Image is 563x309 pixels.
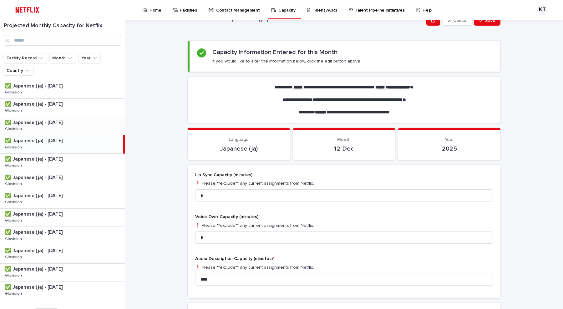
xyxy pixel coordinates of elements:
[5,82,64,89] p: ✅ Japanese (ja) - [DATE]
[5,210,64,217] p: ✅ Japanese (ja) - [DATE]
[195,180,493,187] p: ❗️ Please **exclude** any current assignments from Netflix.
[5,247,64,254] p: ✅ Japanese (ja) - [DATE]
[195,173,254,177] span: Lip Sync Capacity (minutes)
[49,53,76,63] button: Month
[5,100,64,107] p: ✅ Japanese (ja) - [DATE]
[5,283,64,290] p: ✅ Japanese (ja) - [DATE]
[5,228,64,235] p: ✅ Japanese (ja) - [DATE]
[406,145,493,152] p: 2025
[5,217,23,223] p: Glovision
[5,265,64,272] p: ✅ Japanese (ja) - [DATE]
[537,5,547,15] div: KT
[79,53,101,63] button: Year
[5,162,23,168] p: Glovision
[13,4,42,16] img: ifQbXi3ZQGMSEF7WDB7W
[5,272,23,278] p: Glovision
[195,215,260,219] span: Voice Over Capacity (minutes)
[5,192,64,199] p: ✅ Japanese (ja) - [DATE]
[443,16,473,26] button: Cancel
[5,236,23,241] p: Glovision
[212,58,361,64] p: If you would like to alter the information below, click the edit button above.
[5,181,23,186] p: Glovision
[4,53,47,63] button: Facility Record
[5,89,23,95] p: Glovision
[4,66,33,76] button: Country
[5,118,64,126] p: ✅ Japanese (ja) - [DATE]
[5,155,64,162] p: ✅ Japanese (ja) - [DATE]
[5,137,64,144] p: ✅ Japanese (ja) - [DATE]
[453,18,467,23] span: Cancel
[195,257,274,261] span: Audio Description Capacity (minutes)
[5,107,23,113] p: Glovision
[5,126,23,131] p: Glovision
[212,48,337,56] h2: Capacity Information Entered for this Month
[337,137,351,142] span: Month
[195,222,493,229] p: ❗️ Please **exclude** any current assignments from Netflix.
[4,36,121,46] input: Search
[195,145,282,152] p: Japanese (ja)
[301,145,388,152] p: 12-Dec
[445,137,454,142] span: Year
[195,264,493,271] p: ❗️ Please **exclude** any current assignments from Netflix.
[4,22,121,29] h1: Projected Monthly Capacity for Netflix
[5,144,23,150] p: Glovision
[5,290,23,296] p: Glovision
[5,254,23,259] p: Glovision
[5,199,23,204] p: Glovision
[485,18,495,23] span: Save
[5,173,64,181] p: ✅ Japanese (ja) - [DATE]
[474,16,500,26] button: Save
[229,137,249,142] span: Language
